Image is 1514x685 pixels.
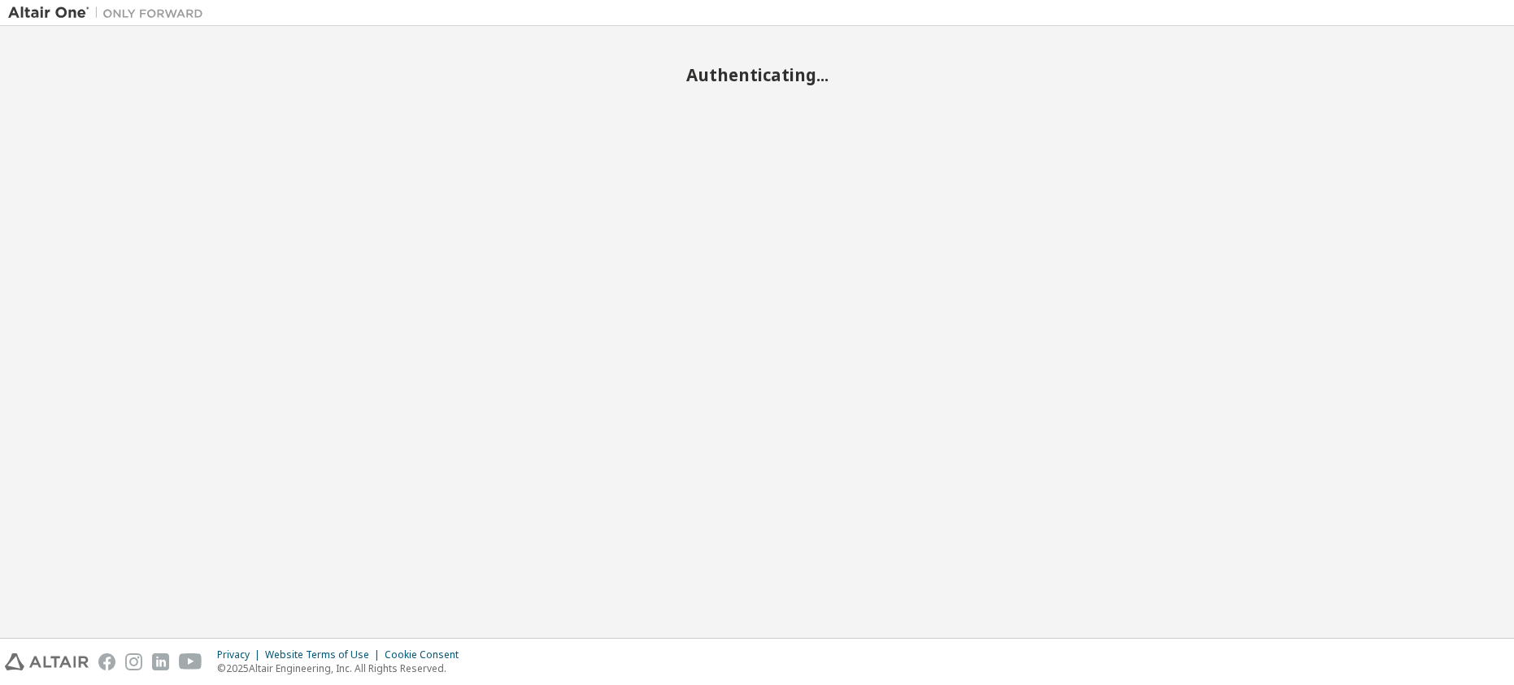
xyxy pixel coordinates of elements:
[217,661,468,675] p: © 2025 Altair Engineering, Inc. All Rights Reserved.
[385,648,468,661] div: Cookie Consent
[8,5,211,21] img: Altair One
[8,64,1506,85] h2: Authenticating...
[125,653,142,670] img: instagram.svg
[98,653,115,670] img: facebook.svg
[217,648,265,661] div: Privacy
[179,653,202,670] img: youtube.svg
[265,648,385,661] div: Website Terms of Use
[152,653,169,670] img: linkedin.svg
[5,653,89,670] img: altair_logo.svg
